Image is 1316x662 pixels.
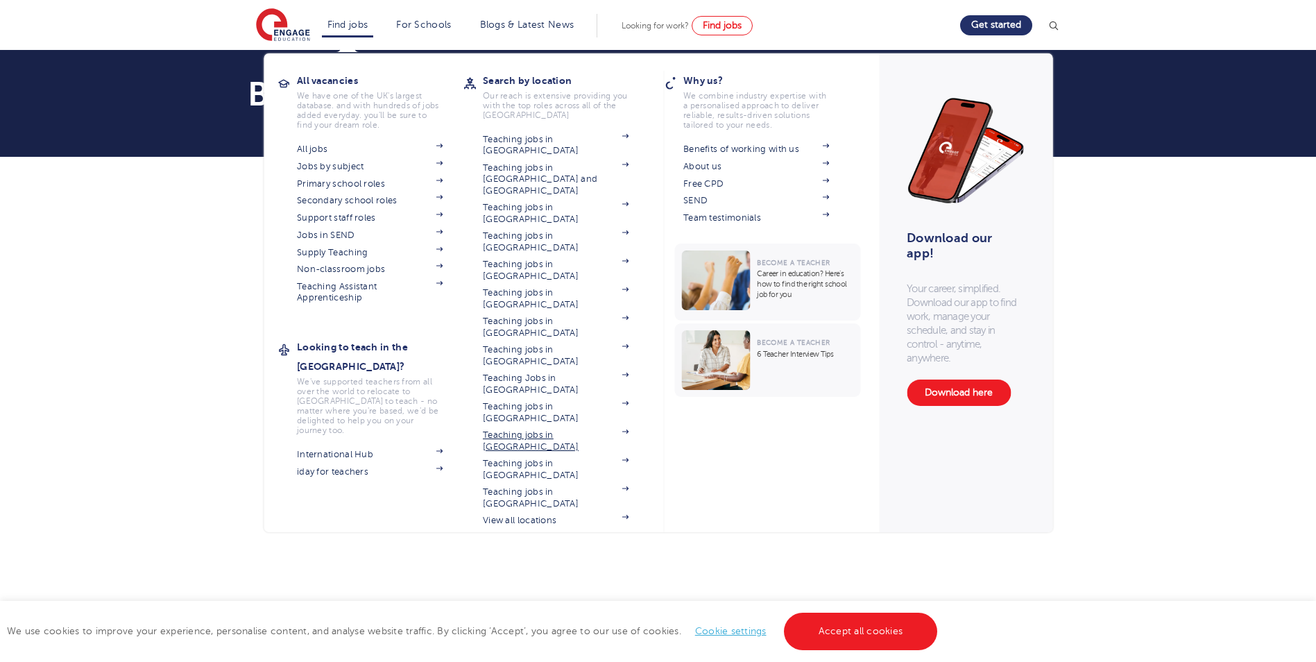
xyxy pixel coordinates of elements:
a: Find jobs [327,19,368,30]
a: Free CPD [683,178,829,189]
h3: Why us? [683,71,850,90]
a: Support staff roles [297,212,443,223]
a: View all locations [483,515,629,526]
a: Find jobs [692,16,753,35]
a: Teaching jobs in [GEOGRAPHIC_DATA] and [GEOGRAPHIC_DATA] [483,162,629,196]
a: Supply Teaching [297,247,443,258]
a: All vacanciesWe have one of the UK's largest database. and with hundreds of jobs added everyday. ... [297,71,463,130]
a: Teaching jobs in [GEOGRAPHIC_DATA] [483,134,629,157]
span: Looking for work? [622,21,689,31]
a: SEND [683,195,829,206]
p: 6 Teacher Interview Tips [757,349,853,359]
p: Our reach is extensive providing you with the top roles across all of the [GEOGRAPHIC_DATA] [483,91,629,120]
a: Benefits of working with us [683,144,829,155]
p: We have one of the UK's largest database. and with hundreds of jobs added everyday. you'll be sur... [297,91,443,130]
a: Why us?We combine industry expertise with a personalised approach to deliver reliable, results-dr... [683,71,850,130]
a: Primary school roles [297,178,443,189]
a: Teaching Assistant Apprenticeship [297,281,443,304]
a: About us [683,161,829,172]
a: Cookie settings [695,626,767,636]
a: Teaching jobs in [GEOGRAPHIC_DATA] [483,430,629,452]
a: Teaching Jobs in [GEOGRAPHIC_DATA] [483,373,629,396]
p: We combine industry expertise with a personalised approach to deliver reliable, results-driven so... [683,91,829,130]
a: Become a Teacher6 Teacher Interview Tips [674,323,864,397]
p: Career in education? Here’s how to find the right school job for you [757,269,853,300]
a: Teaching jobs in [GEOGRAPHIC_DATA] [483,202,629,225]
a: Teaching jobs in [GEOGRAPHIC_DATA] [483,287,629,310]
a: Become a TeacherCareer in education? Here’s how to find the right school job for you [674,244,864,321]
h1: Book an EngageNow demo [248,78,788,111]
a: Search by locationOur reach is extensive providing you with the top roles across all of the [GEOG... [483,71,649,120]
span: Become a Teacher [757,339,830,346]
p: Your career, simplified. Download our app to find work, manage your schedule, and stay in control... [907,282,1025,366]
img: Engage Education [256,8,310,43]
a: Download here [907,380,1011,406]
span: We use cookies to improve your experience, personalise content, and analyse website traffic. By c... [7,626,941,636]
h3: Search by location [483,71,649,90]
a: Teaching jobs in [GEOGRAPHIC_DATA] [483,259,629,282]
a: International Hub [297,449,443,460]
a: Team testimonials [683,212,829,223]
a: Teaching jobs in [GEOGRAPHIC_DATA] [483,458,629,481]
a: Teaching jobs in [GEOGRAPHIC_DATA] [483,486,629,509]
span: Become a Teacher [757,259,830,266]
h3: Looking to teach in the [GEOGRAPHIC_DATA]? [297,337,463,376]
a: Teaching jobs in [GEOGRAPHIC_DATA] [483,344,629,367]
a: iday for teachers [297,466,443,477]
a: Jobs in SEND [297,230,443,241]
a: For Schools [396,19,451,30]
a: Teaching jobs in [GEOGRAPHIC_DATA] [483,230,629,253]
h3: Download our app! [907,230,1019,261]
a: Non-classroom jobs [297,264,443,275]
a: Jobs by subject [297,161,443,172]
a: Teaching jobs in [GEOGRAPHIC_DATA] [483,316,629,339]
a: All jobs [297,144,443,155]
p: We've supported teachers from all over the world to relocate to [GEOGRAPHIC_DATA] to teach - no m... [297,377,443,435]
a: Get started [960,15,1032,35]
a: Teaching jobs in [GEOGRAPHIC_DATA] [483,401,629,424]
span: Find jobs [703,20,742,31]
a: Secondary school roles [297,195,443,206]
a: Blogs & Latest News [480,19,574,30]
h3: All vacancies [297,71,463,90]
a: Looking to teach in the [GEOGRAPHIC_DATA]?We've supported teachers from all over the world to rel... [297,337,463,435]
a: Accept all cookies [784,613,938,650]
